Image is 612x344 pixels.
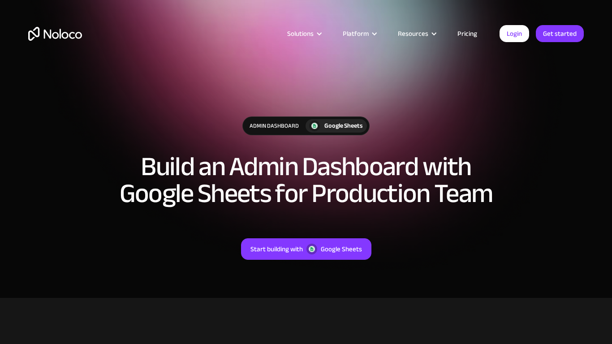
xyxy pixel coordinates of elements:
div: Admin Dashboard [243,117,306,135]
a: Pricing [446,28,488,39]
a: home [28,27,82,41]
div: Platform [343,28,369,39]
a: Start building withGoogle Sheets [241,238,371,260]
div: Start building with [250,243,303,255]
div: Resources [387,28,446,39]
div: Resources [398,28,428,39]
div: Google Sheets [321,243,362,255]
a: Login [500,25,529,42]
h1: Build an Admin Dashboard with Google Sheets for Production Team [104,153,508,207]
a: Get started [536,25,584,42]
div: Platform [332,28,387,39]
div: Google Sheets [324,121,362,131]
div: Solutions [276,28,332,39]
div: Solutions [287,28,314,39]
